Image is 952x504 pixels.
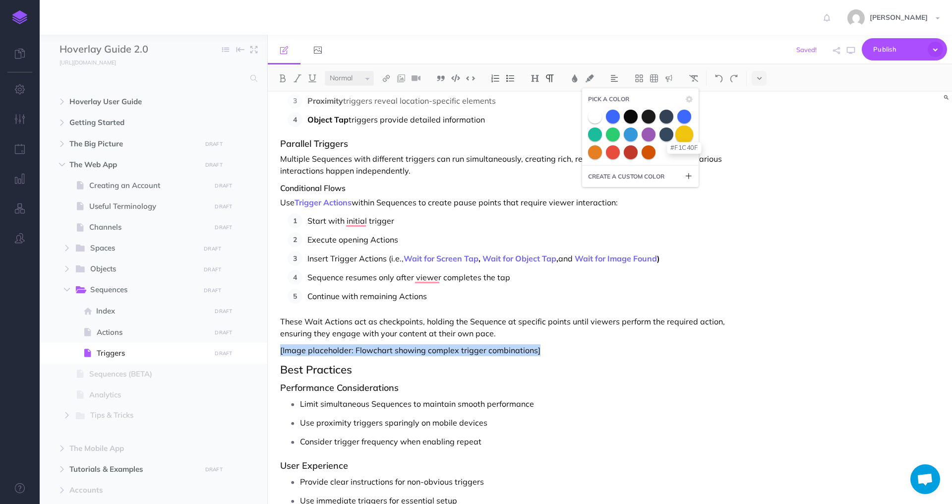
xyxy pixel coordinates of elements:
[200,285,225,296] button: DRAFT
[12,10,27,24] img: logo-mark.svg
[59,42,176,57] input: Documentation Name
[664,74,673,82] img: Callout dropdown menu button
[204,287,221,294] small: DRAFT
[570,74,579,82] img: Text color button
[89,180,208,191] span: Creating an Account
[307,213,734,228] p: Start with initial trigger
[300,434,734,449] p: Consider trigger frequency when enabling repeat
[307,115,349,125] strong: Object Tap
[397,74,406,82] img: Add image button
[482,253,556,263] a: Wait for Object Tap
[847,9,865,27] img: 77ccc8640e6810896caf63250b60dd8b.jpg
[873,42,923,57] span: Publish
[278,74,287,82] img: Bold button
[307,289,734,304] p: Continue with remaining Actions
[295,197,352,207] a: Trigger Actions
[436,74,445,82] img: Blockquote button
[451,74,460,82] img: Code block button
[404,253,478,263] a: Wait for Screen Tap
[69,484,195,496] span: Accounts
[280,153,734,177] p: Multiple Sequences with different triggers can run simultaneously, creating rich, responsive envi...
[910,464,940,494] div: Open chat
[69,117,195,128] span: Getting Started
[215,183,232,189] small: DRAFT
[280,364,734,376] h2: Best Practices
[307,232,734,247] p: Execute opening Actions
[575,253,657,263] a: Wait for Image Found
[90,263,193,276] span: Objects
[300,474,734,489] p: Provide clear instructions for non-obvious triggers
[729,74,738,82] img: Redo
[714,74,723,82] img: Undo
[200,243,225,254] button: DRAFT
[201,159,226,171] button: DRAFT
[204,246,221,252] small: DRAFT
[545,74,554,82] img: Paragraph button
[215,350,232,357] small: DRAFT
[280,461,734,471] h3: User Experience
[293,74,302,82] img: Italic button
[211,327,236,338] button: DRAFT
[205,141,223,147] small: DRAFT
[69,159,195,171] span: The Web App
[280,344,734,356] p: [Image placeholder: Flowchart showing complex trigger combinations]
[491,74,500,82] img: Ordered list button
[588,172,664,181] small: CREATE A CUSTOM COLOR
[59,69,244,87] input: Search
[96,305,208,317] span: Index
[308,74,317,82] img: Underline button
[610,74,619,82] img: Alignment dropdown menu button
[588,94,629,104] span: PICK A COLOR
[211,348,236,359] button: DRAFT
[412,74,420,82] img: Add video button
[307,270,734,285] p: Sequence resumes only after viewer completes the tap
[69,138,195,150] span: The Big Picture
[89,221,208,233] span: Channels
[211,222,236,233] button: DRAFT
[482,253,558,263] strong: ,
[466,74,475,82] img: Inline code button
[59,59,116,66] small: [URL][DOMAIN_NAME]
[89,389,208,401] span: Analytics
[201,138,226,150] button: DRAFT
[865,13,933,22] span: [PERSON_NAME]
[862,38,947,61] button: Publish
[280,184,734,193] h4: Conditional Flows
[307,251,734,266] p: Insert Trigger Actions (i.e., and
[307,96,343,106] strong: Proximity
[280,139,734,149] h3: Parallel Triggers
[300,396,734,411] p: Limit simultaneous Sequences to maintain smooth performance
[585,74,594,82] img: Text background color button
[280,315,734,339] p: These Wait Actions act as checkpoints, holding the Sequence at specific points until viewers perf...
[40,57,126,67] a: [URL][DOMAIN_NAME]
[404,253,480,263] strong: ,
[689,74,698,82] img: Clear styles button
[211,180,236,191] button: DRAFT
[89,200,208,212] span: Useful Terminology
[650,74,658,82] img: Create table button
[69,463,195,475] span: Tutorials & Examples
[307,112,734,127] p: triggers provide detailed information
[307,93,734,108] p: triggers reveal location-specific elements
[573,253,660,263] strong: )
[215,308,232,315] small: DRAFT
[69,442,195,454] span: The Mobile App
[215,329,232,336] small: DRAFT
[97,326,208,338] span: Actions
[201,464,226,475] button: DRAFT
[204,266,221,273] small: DRAFT
[200,264,225,275] button: DRAFT
[506,74,515,82] img: Unordered list button
[382,74,391,82] img: Link button
[531,74,539,82] img: Headings dropdown button
[796,46,817,54] span: Saved!
[280,383,734,393] h3: Performance Considerations
[211,201,236,212] button: DRAFT
[215,224,232,231] small: DRAFT
[215,203,232,210] small: DRAFT
[69,96,195,108] span: Hoverlay User Guide
[280,196,734,208] p: Use within Sequences to create pause points that require viewer interaction:
[205,466,223,473] small: DRAFT
[90,409,193,422] span: Tips & Tricks
[97,347,208,359] span: Triggers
